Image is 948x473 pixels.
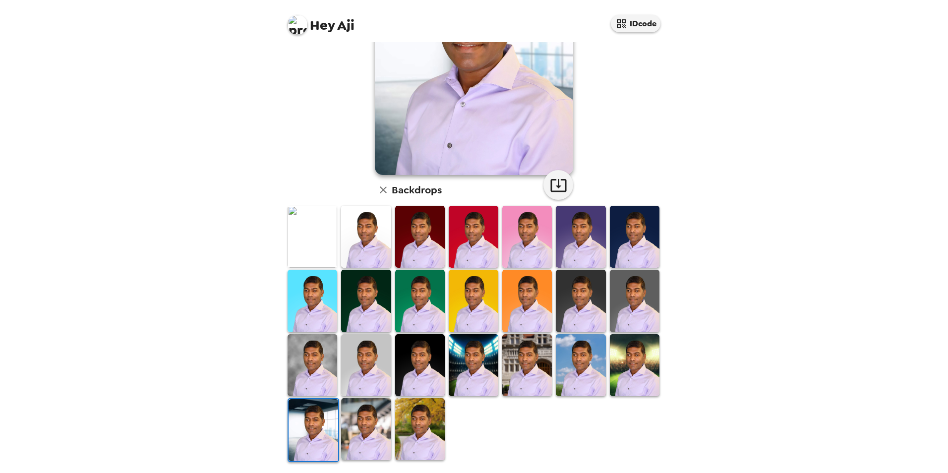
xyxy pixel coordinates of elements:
img: Original [288,206,337,268]
button: IDcode [611,15,660,32]
img: profile pic [288,15,307,35]
span: Hey [310,16,335,34]
h6: Backdrops [392,182,442,198]
span: Aji [288,10,355,32]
